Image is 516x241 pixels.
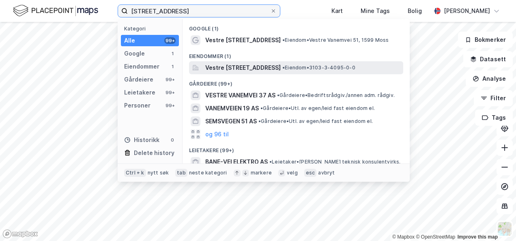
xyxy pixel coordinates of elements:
div: Delete history [134,148,174,158]
span: • [260,105,263,111]
div: 1 [169,63,176,70]
a: OpenStreetMap [416,234,455,240]
img: logo.f888ab2527a4732fd821a326f86c7f29.svg [13,4,98,18]
div: 99+ [164,89,176,96]
a: Improve this map [458,234,498,240]
span: Vestre [STREET_ADDRESS] [205,35,281,45]
span: Eiendom • 3103-3-4095-0-0 [282,65,355,71]
span: Leietaker • [PERSON_NAME] teknisk konsulentvirks. [269,159,401,165]
div: 99+ [164,37,176,44]
div: Kategori [124,26,179,32]
div: Kart [331,6,343,16]
div: Bolig [408,6,422,16]
span: Eiendom • Vestre Vanemvei 51, 1599 Moss [282,37,389,43]
div: markere [251,170,272,176]
div: Google (1) [183,19,410,34]
a: Mapbox [392,234,415,240]
button: og 96 til [205,129,229,139]
div: velg [287,170,298,176]
div: Eiendommer (1) [183,47,410,61]
div: Historikk [124,135,159,145]
div: Eiendommer [124,62,159,71]
button: Tags [475,110,513,126]
div: Gårdeiere [124,75,153,84]
button: Analyse [466,71,513,87]
div: Mine Tags [361,6,390,16]
span: Vestre [STREET_ADDRESS] [205,63,281,73]
div: Leietakere (99+) [183,141,410,155]
a: Mapbox homepage [2,229,38,239]
div: 1 [169,50,176,57]
span: • [282,65,285,71]
span: • [269,159,272,165]
span: Gårdeiere • Utl. av egen/leid fast eiendom el. [258,118,373,125]
span: VANEMVEIEN 19 AS [205,103,259,113]
div: 0 [169,137,176,143]
div: avbryt [318,170,335,176]
div: tab [175,169,187,177]
div: [PERSON_NAME] [444,6,490,16]
iframe: Chat Widget [475,202,516,241]
span: • [282,37,285,43]
span: VESTRE VANEMVEI 37 AS [205,90,275,100]
span: Gårdeiere • Utl. av egen/leid fast eiendom el. [260,105,375,112]
div: 99+ [164,102,176,109]
div: Kontrollprogram for chat [475,202,516,241]
div: esc [304,169,317,177]
div: 99+ [164,76,176,83]
input: Søk på adresse, matrikkel, gårdeiere, leietakere eller personer [128,5,270,17]
div: Personer [124,101,150,110]
div: Ctrl + k [124,169,146,177]
button: Bokmerker [458,32,513,48]
div: Leietakere [124,88,155,97]
div: Alle [124,36,135,45]
button: Datasett [463,51,513,67]
div: Gårdeiere (99+) [183,74,410,89]
span: • [258,118,261,124]
span: BANE-VEI ELEKTRO AS [205,157,268,167]
span: • [277,92,279,98]
span: Gårdeiere • Bedriftsrådgiv./annen adm. rådgiv. [277,92,395,99]
div: nytt søk [148,170,169,176]
button: Filter [474,90,513,106]
span: SEMSVEGEN 51 AS [205,116,257,126]
div: neste kategori [189,170,227,176]
div: Google [124,49,145,58]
